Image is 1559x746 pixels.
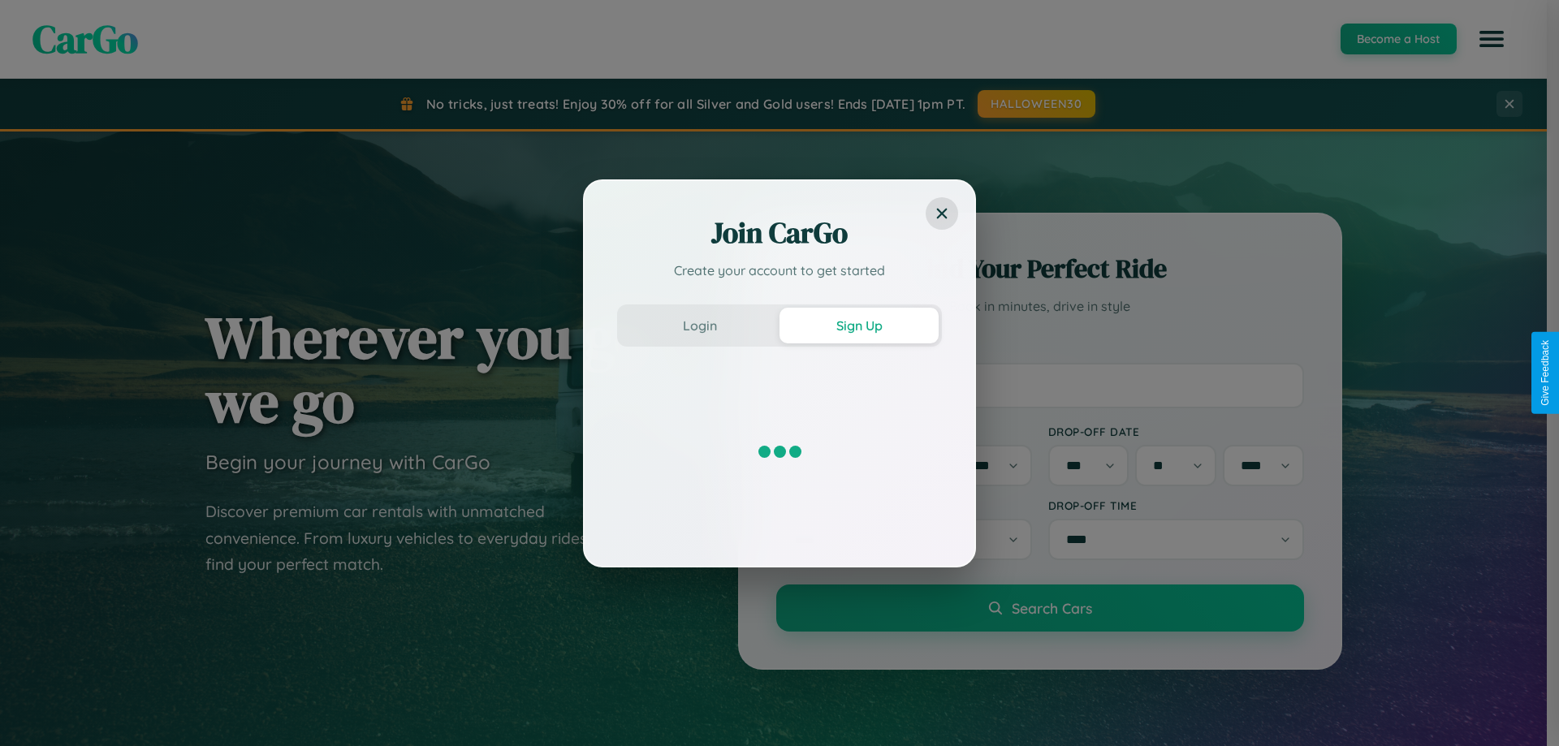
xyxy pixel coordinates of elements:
div: Give Feedback [1540,340,1551,406]
iframe: Intercom live chat [16,691,55,730]
button: Sign Up [779,308,939,343]
h2: Join CarGo [617,213,942,252]
button: Login [620,308,779,343]
p: Create your account to get started [617,261,942,280]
